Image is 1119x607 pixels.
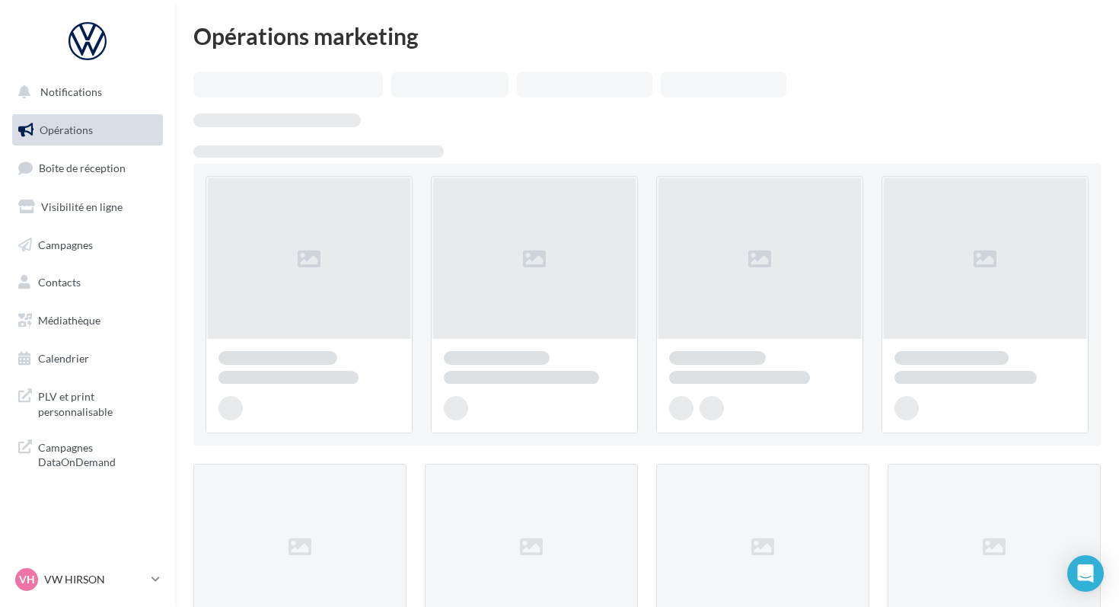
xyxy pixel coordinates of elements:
span: Médiathèque [38,314,100,327]
span: Calendrier [38,352,89,365]
span: VH [19,572,35,587]
a: VH VW HIRSON [12,565,163,594]
div: Opérations marketing [193,24,1101,47]
span: Contacts [38,276,81,289]
a: Visibilité en ligne [9,191,166,223]
span: Campagnes DataOnDemand [38,437,157,470]
span: Opérations [40,123,93,136]
a: Campagnes [9,229,166,261]
span: Campagnes [38,238,93,251]
a: Calendrier [9,343,166,375]
div: Open Intercom Messenger [1067,555,1104,592]
span: Boîte de réception [39,161,126,174]
a: Campagnes DataOnDemand [9,431,166,476]
p: VW HIRSON [44,572,145,587]
span: Notifications [40,85,102,98]
a: PLV et print personnalisable [9,380,166,425]
span: PLV et print personnalisable [38,386,157,419]
span: Visibilité en ligne [41,200,123,213]
a: Opérations [9,114,166,146]
a: Médiathèque [9,305,166,337]
a: Contacts [9,267,166,299]
button: Notifications [9,76,160,108]
a: Boîte de réception [9,152,166,184]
